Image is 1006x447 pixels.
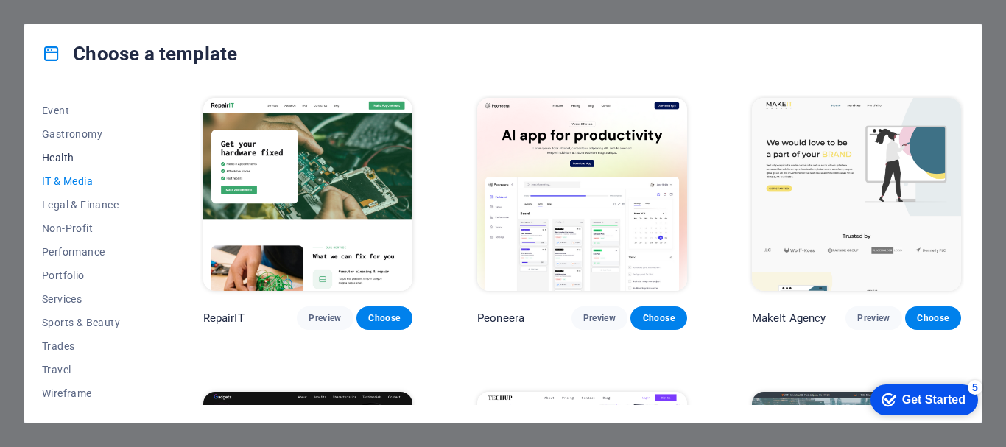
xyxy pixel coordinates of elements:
button: Preview [297,306,353,330]
span: Services [42,293,138,305]
button: Performance [42,240,138,264]
button: Services [42,287,138,311]
button: Choose [356,306,412,330]
div: 5 [109,3,124,18]
button: Portfolio [42,264,138,287]
span: Choose [642,312,675,324]
span: Gastronomy [42,128,138,140]
span: Legal & Finance [42,199,138,211]
button: Non-Profit [42,217,138,240]
button: Travel [42,358,138,381]
img: MakeIt Agency [752,98,961,291]
button: IT & Media [42,169,138,193]
span: Wireframe [42,387,138,399]
h4: Choose a template [42,42,237,66]
span: Preview [583,312,616,324]
img: RepairIT [203,98,412,291]
button: Preview [571,306,627,330]
span: Trades [42,340,138,352]
p: RepairIT [203,311,245,325]
span: Sports & Beauty [42,317,138,328]
span: Travel [42,364,138,376]
button: Health [42,146,138,169]
button: Choose [630,306,686,330]
span: Health [42,152,138,163]
span: Non-Profit [42,222,138,234]
button: Legal & Finance [42,193,138,217]
span: Choose [917,312,949,324]
span: IT & Media [42,175,138,187]
span: Preview [857,312,890,324]
span: Choose [368,312,401,324]
button: Preview [845,306,901,330]
div: Get Started [43,16,107,29]
span: Performance [42,246,138,258]
span: Event [42,105,138,116]
button: Trades [42,334,138,358]
img: Peoneera [477,98,686,291]
span: Preview [309,312,341,324]
button: Choose [905,306,961,330]
span: Portfolio [42,270,138,281]
p: MakeIt Agency [752,311,826,325]
p: Peoneera [477,311,524,325]
button: Gastronomy [42,122,138,146]
button: Sports & Beauty [42,311,138,334]
button: Event [42,99,138,122]
button: Wireframe [42,381,138,405]
div: Get Started 5 items remaining, 0% complete [12,7,119,38]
